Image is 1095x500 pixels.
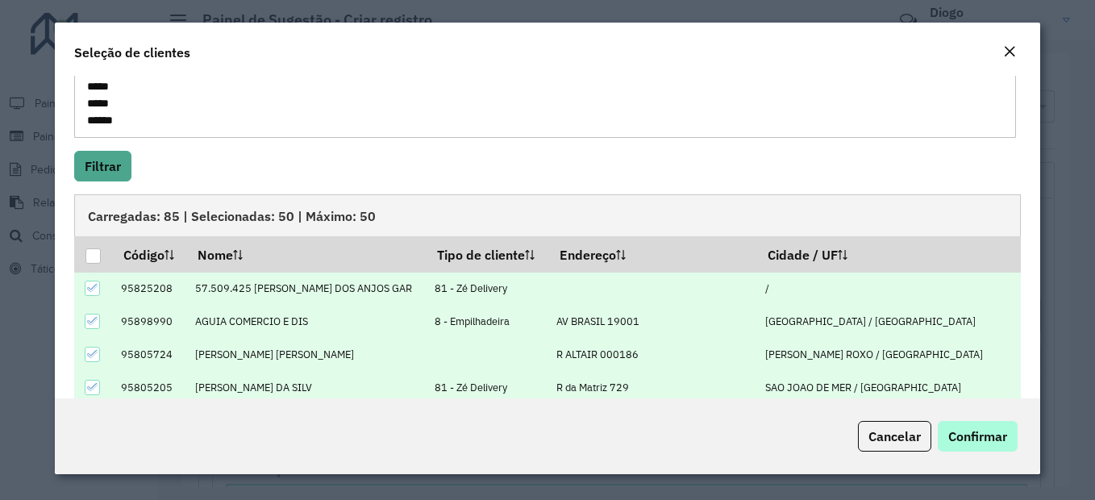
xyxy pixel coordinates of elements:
[756,338,1020,371] td: [PERSON_NAME] ROXO / [GEOGRAPHIC_DATA]
[1003,45,1016,58] em: Fechar
[548,371,757,404] td: R da Matriz 729
[548,305,757,338] td: AV BRASIL 19001
[426,305,548,338] td: 8 - Empilhadeira
[112,237,186,272] th: Código
[187,338,426,371] td: [PERSON_NAME] [PERSON_NAME]
[756,237,1020,272] th: Cidade / UF
[74,194,1021,236] div: Carregadas: 85 | Selecionadas: 50 | Máximo: 50
[938,421,1018,452] button: Confirmar
[187,272,426,305] td: 57.509.425 [PERSON_NAME] DOS ANJOS GAR
[756,305,1020,338] td: [GEOGRAPHIC_DATA] / [GEOGRAPHIC_DATA]
[548,338,757,371] td: R ALTAIR 000186
[187,371,426,404] td: [PERSON_NAME] DA SILV
[187,305,426,338] td: AGUIA COMERCIO E DIS
[868,428,921,444] span: Cancelar
[426,272,548,305] td: 81 - Zé Delivery
[858,421,931,452] button: Cancelar
[74,151,131,181] button: Filtrar
[426,237,548,272] th: Tipo de cliente
[187,237,426,272] th: Nome
[112,305,186,338] td: 95898990
[998,42,1021,63] button: Close
[756,371,1020,404] td: SAO JOAO DE MER / [GEOGRAPHIC_DATA]
[756,272,1020,305] td: /
[548,237,757,272] th: Endereço
[74,43,190,62] h4: Seleção de clientes
[948,428,1007,444] span: Confirmar
[112,371,186,404] td: 95805205
[112,272,186,305] td: 95825208
[426,371,548,404] td: 81 - Zé Delivery
[112,338,186,371] td: 95805724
